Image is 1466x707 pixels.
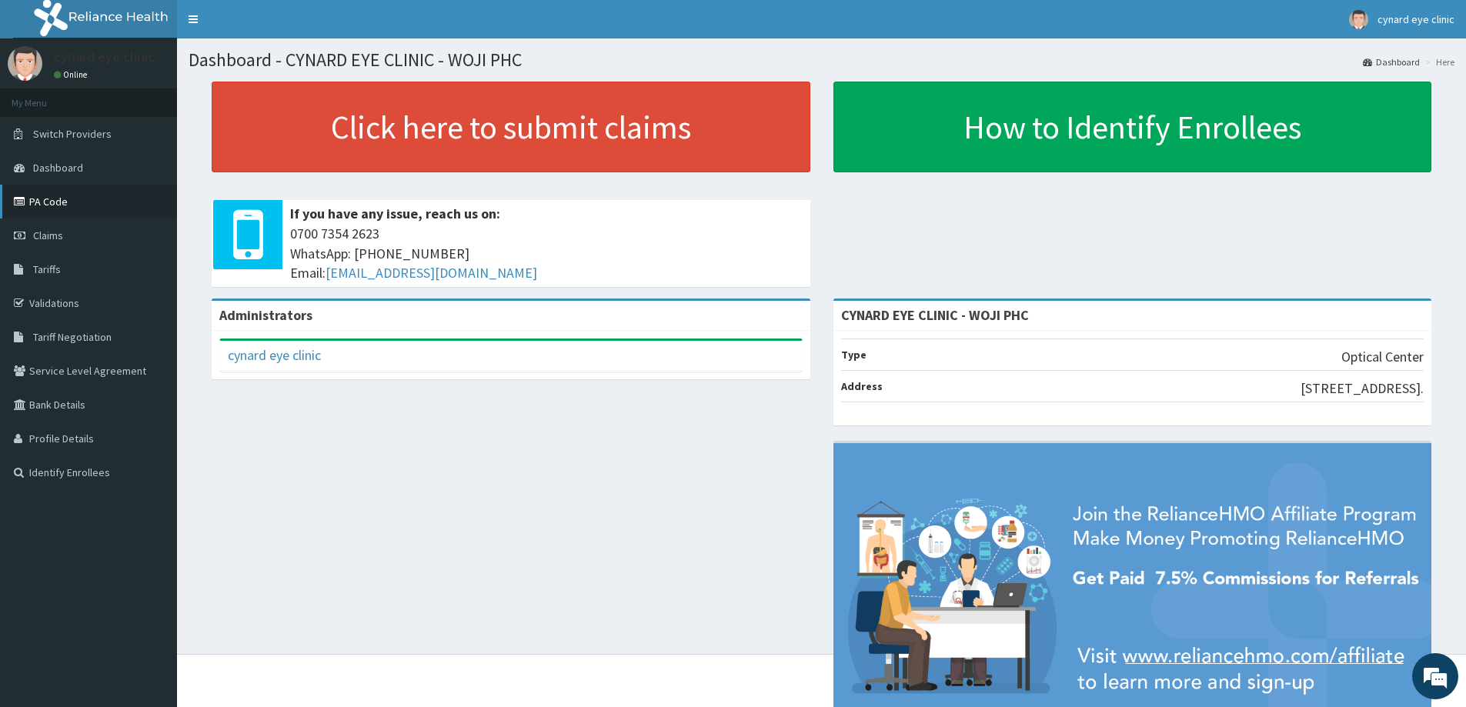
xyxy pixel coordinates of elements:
[189,50,1454,70] h1: Dashboard - CYNARD EYE CLINIC - WOJI PHC
[1301,379,1424,399] p: [STREET_ADDRESS].
[290,205,500,222] b: If you have any issue, reach us on:
[33,262,61,276] span: Tariffs
[33,330,112,344] span: Tariff Negotiation
[54,50,155,64] p: cynard eye clinic
[1341,347,1424,367] p: Optical Center
[1378,12,1454,26] span: cynard eye clinic
[1349,10,1368,29] img: User Image
[833,82,1432,172] a: How to Identify Enrollees
[326,264,537,282] a: [EMAIL_ADDRESS][DOMAIN_NAME]
[33,161,83,175] span: Dashboard
[841,348,867,362] b: Type
[841,306,1029,324] strong: CYNARD EYE CLINIC - WOJI PHC
[8,46,42,81] img: User Image
[33,127,112,141] span: Switch Providers
[290,224,803,283] span: 0700 7354 2623 WhatsApp: [PHONE_NUMBER] Email:
[219,306,312,324] b: Administrators
[1363,55,1420,68] a: Dashboard
[28,77,62,115] img: d_794563401_company_1708531726252_794563401
[1421,55,1454,68] li: Here
[228,346,321,364] a: cynard eye clinic
[252,8,289,45] div: Minimize live chat window
[212,82,810,172] a: Click here to submit claims
[89,194,212,349] span: We're online!
[8,420,293,474] textarea: Type your message and hit 'Enter'
[33,228,63,242] span: Claims
[54,69,91,80] a: Online
[841,379,883,393] b: Address
[80,86,259,106] div: Chat with us now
